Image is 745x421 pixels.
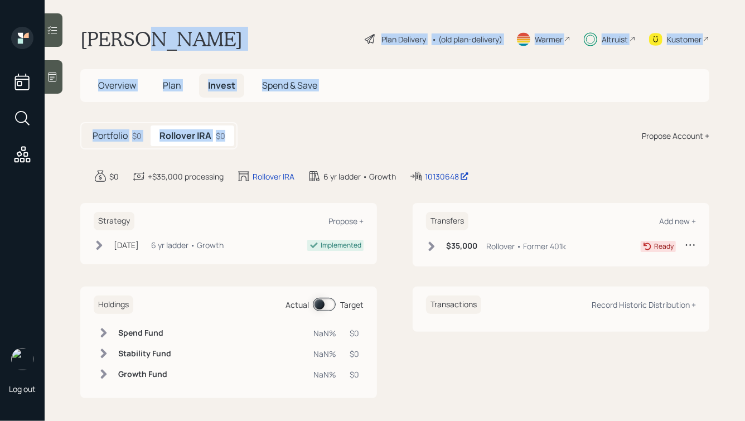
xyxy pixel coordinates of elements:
[340,299,364,311] div: Target
[350,327,359,339] div: $0
[9,384,36,394] div: Log out
[432,33,502,45] div: • (old plan-delivery)
[654,241,674,251] div: Ready
[98,79,136,91] span: Overview
[118,328,171,338] h6: Spend Fund
[667,33,702,45] div: Kustomer
[602,33,628,45] div: Altruist
[118,370,171,379] h6: Growth Fund
[446,241,477,251] h6: $35,000
[208,79,235,91] span: Invest
[350,369,359,380] div: $0
[328,216,364,226] div: Propose +
[163,79,181,91] span: Plan
[148,171,224,182] div: +$35,000 processing
[313,369,336,380] div: NaN%
[262,79,317,91] span: Spend & Save
[659,216,696,226] div: Add new +
[535,33,563,45] div: Warmer
[94,212,134,230] h6: Strategy
[159,130,211,141] h5: Rollover IRA
[109,171,119,182] div: $0
[253,171,294,182] div: Rollover IRA
[426,296,481,314] h6: Transactions
[132,130,142,142] div: $0
[381,33,426,45] div: Plan Delivery
[286,299,309,311] div: Actual
[11,348,33,370] img: hunter_neumayer.jpg
[216,130,225,142] div: $0
[151,239,224,251] div: 6 yr ladder • Growth
[93,130,128,141] h5: Portfolio
[313,327,336,339] div: NaN%
[321,240,361,250] div: Implemented
[114,239,139,251] div: [DATE]
[80,27,243,51] h1: [PERSON_NAME]
[592,299,696,310] div: Record Historic Distribution +
[425,171,469,182] div: 10130648
[118,349,171,359] h6: Stability Fund
[426,212,468,230] h6: Transfers
[323,171,396,182] div: 6 yr ladder • Growth
[94,296,133,314] h6: Holdings
[350,348,359,360] div: $0
[313,348,336,360] div: NaN%
[486,240,566,252] div: Rollover • Former 401k
[642,130,709,142] div: Propose Account +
